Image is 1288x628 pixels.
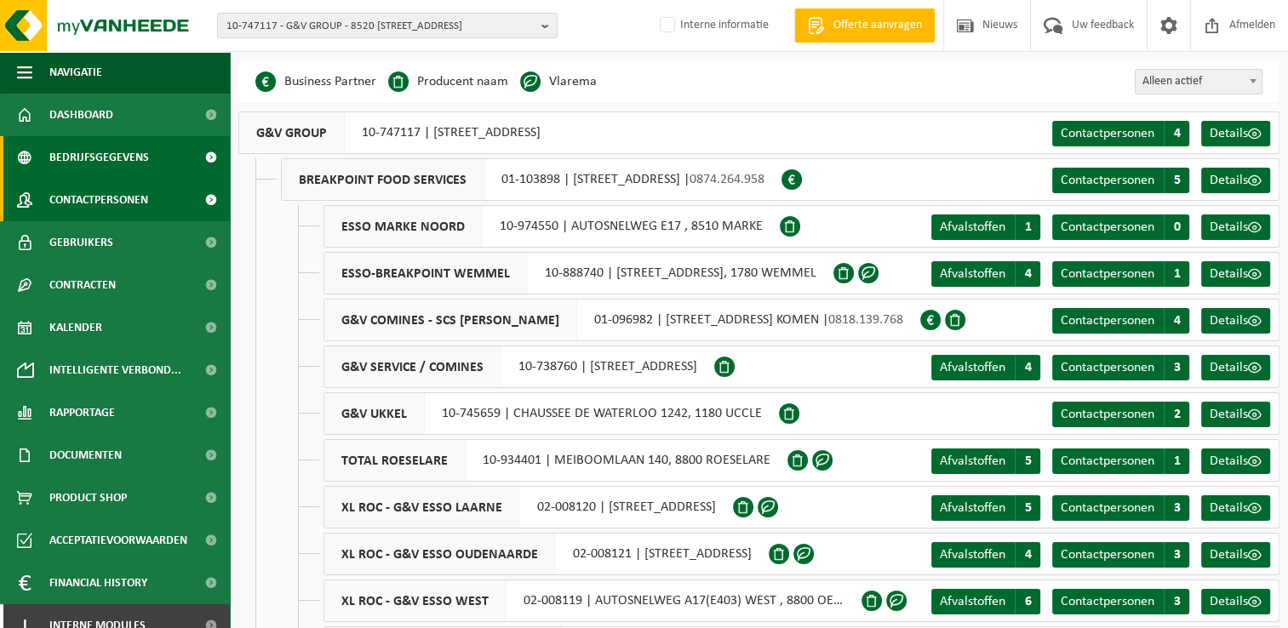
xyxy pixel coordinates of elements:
[1210,361,1248,374] span: Details
[324,534,556,574] span: XL ROC - G&V ESSO OUDENAARDE
[49,391,115,434] span: Rapportage
[323,533,769,575] div: 02-008121 | [STREET_ADDRESS]
[1061,361,1154,374] span: Contactpersonen
[931,214,1040,240] a: Afvalstoffen 1
[1015,448,1040,474] span: 5
[828,313,903,327] span: 0818.139.768
[1015,261,1040,287] span: 4
[1135,69,1262,94] span: Alleen actief
[1210,595,1248,608] span: Details
[49,51,102,94] span: Navigatie
[1061,127,1154,140] span: Contactpersonen
[794,9,935,43] a: Offerte aanvragen
[1210,548,1248,562] span: Details
[255,69,376,94] li: Business Partner
[931,542,1040,568] a: Afvalstoffen 4
[1136,70,1262,94] span: Alleen actief
[1052,261,1189,287] a: Contactpersonen 1
[1052,542,1189,568] a: Contactpersonen 3
[1210,174,1248,187] span: Details
[388,69,508,94] li: Producent naam
[323,345,714,388] div: 10-738760 | [STREET_ADDRESS]
[656,13,769,38] label: Interne informatie
[281,158,781,201] div: 01-103898 | [STREET_ADDRESS] |
[1164,261,1189,287] span: 1
[49,306,102,349] span: Kalender
[940,267,1005,281] span: Afvalstoffen
[1210,501,1248,515] span: Details
[49,94,113,136] span: Dashboard
[49,179,148,221] span: Contactpersonen
[323,486,733,528] div: 02-008120 | [STREET_ADDRESS]
[49,477,127,519] span: Product Shop
[226,14,535,39] span: 10-747117 - G&V GROUP - 8520 [STREET_ADDRESS]
[1015,542,1040,568] span: 4
[1164,168,1189,193] span: 5
[1061,548,1154,562] span: Contactpersonen
[1015,495,1040,521] span: 5
[324,487,520,528] span: XL ROC - G&V ESSO LAARNE
[1201,261,1270,287] a: Details
[1210,314,1248,328] span: Details
[1164,214,1189,240] span: 0
[1061,174,1154,187] span: Contactpersonen
[1061,267,1154,281] span: Contactpersonen
[49,349,181,391] span: Intelligente verbond...
[1061,454,1154,468] span: Contactpersonen
[1210,454,1248,468] span: Details
[1052,495,1189,521] a: Contactpersonen 3
[940,501,1005,515] span: Afvalstoffen
[1061,220,1154,234] span: Contactpersonen
[324,346,501,387] span: G&V SERVICE / COMINES
[1210,267,1248,281] span: Details
[323,205,780,248] div: 10-974550 | AUTOSNELWEG E17 , 8510 MARKE
[1015,355,1040,380] span: 4
[1164,308,1189,334] span: 4
[324,300,577,340] span: G&V COMINES - SCS [PERSON_NAME]
[1061,501,1154,515] span: Contactpersonen
[520,69,597,94] li: Vlarema
[1164,121,1189,146] span: 4
[217,13,558,38] button: 10-747117 - G&V GROUP - 8520 [STREET_ADDRESS]
[1201,121,1270,146] a: Details
[829,17,926,34] span: Offerte aanvragen
[1164,402,1189,427] span: 2
[940,548,1005,562] span: Afvalstoffen
[1201,448,1270,474] a: Details
[323,579,862,622] div: 02-008119 | AUTOSNELWEG A17(E403) WEST , 8800 OEKENE
[1052,121,1189,146] a: Contactpersonen 4
[931,261,1040,287] a: Afvalstoffen 4
[1164,589,1189,614] span: 3
[931,495,1040,521] a: Afvalstoffen 5
[1201,214,1270,240] a: Details
[1201,542,1270,568] a: Details
[324,206,483,247] span: ESSO MARKE NOORD
[1052,448,1189,474] a: Contactpersonen 1
[49,136,149,179] span: Bedrijfsgegevens
[323,299,920,341] div: 01-096982 | [STREET_ADDRESS] KOMEN |
[49,221,113,264] span: Gebruikers
[1210,408,1248,421] span: Details
[940,361,1005,374] span: Afvalstoffen
[940,454,1005,468] span: Afvalstoffen
[931,448,1040,474] a: Afvalstoffen 5
[323,392,779,435] div: 10-745659 | CHAUSSEE DE WATERLOO 1242, 1180 UCCLE
[49,562,147,604] span: Financial History
[1052,589,1189,614] a: Contactpersonen 3
[324,253,528,294] span: ESSO-BREAKPOINT WEMMEL
[1164,448,1189,474] span: 1
[931,589,1040,614] a: Afvalstoffen 6
[49,434,122,477] span: Documenten
[1061,595,1154,608] span: Contactpersonen
[282,159,484,200] span: BREAKPOINT FOOD SERVICES
[323,252,833,294] div: 10-888740 | [STREET_ADDRESS], 1780 WEMMEL
[1201,168,1270,193] a: Details
[324,440,466,481] span: TOTAL ROESELARE
[1061,314,1154,328] span: Contactpersonen
[1210,127,1248,140] span: Details
[49,519,187,562] span: Acceptatievoorwaarden
[1210,220,1248,234] span: Details
[1164,495,1189,521] span: 3
[1201,495,1270,521] a: Details
[1061,408,1154,421] span: Contactpersonen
